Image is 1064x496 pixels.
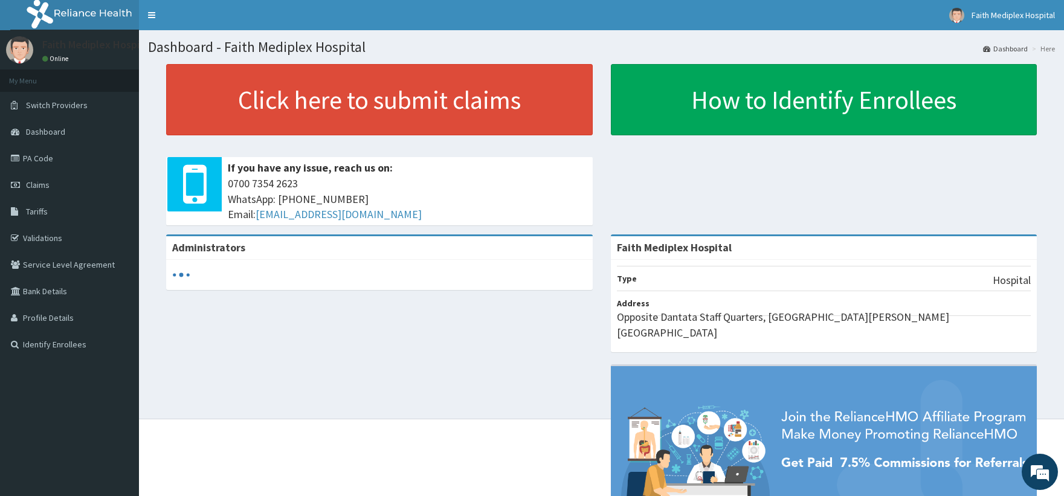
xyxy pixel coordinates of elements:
img: User Image [6,36,33,63]
b: Address [617,298,650,309]
strong: Faith Mediplex Hospital [617,240,732,254]
a: Dashboard [983,43,1028,54]
a: Click here to submit claims [166,64,593,135]
h1: Dashboard - Faith Mediplex Hospital [148,39,1055,55]
p: Hospital [993,272,1031,288]
p: Faith Mediplex Hospital [42,39,153,50]
b: If you have any issue, reach us on: [228,161,393,175]
span: 0700 7354 2623 WhatsApp: [PHONE_NUMBER] Email: [228,176,587,222]
li: Here [1029,43,1055,54]
a: [EMAIL_ADDRESS][DOMAIN_NAME] [256,207,422,221]
b: Administrators [172,240,245,254]
span: Faith Mediplex Hospital [972,10,1055,21]
b: Type [617,273,637,284]
span: Dashboard [26,126,65,137]
p: Opposite Dantata Staff Quarters, [GEOGRAPHIC_DATA][PERSON_NAME][GEOGRAPHIC_DATA] [617,309,1031,340]
img: User Image [949,8,964,23]
span: Claims [26,179,50,190]
span: Switch Providers [26,100,88,111]
a: How to Identify Enrollees [611,64,1037,135]
span: Tariffs [26,206,48,217]
svg: audio-loading [172,266,190,284]
a: Online [42,54,71,63]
